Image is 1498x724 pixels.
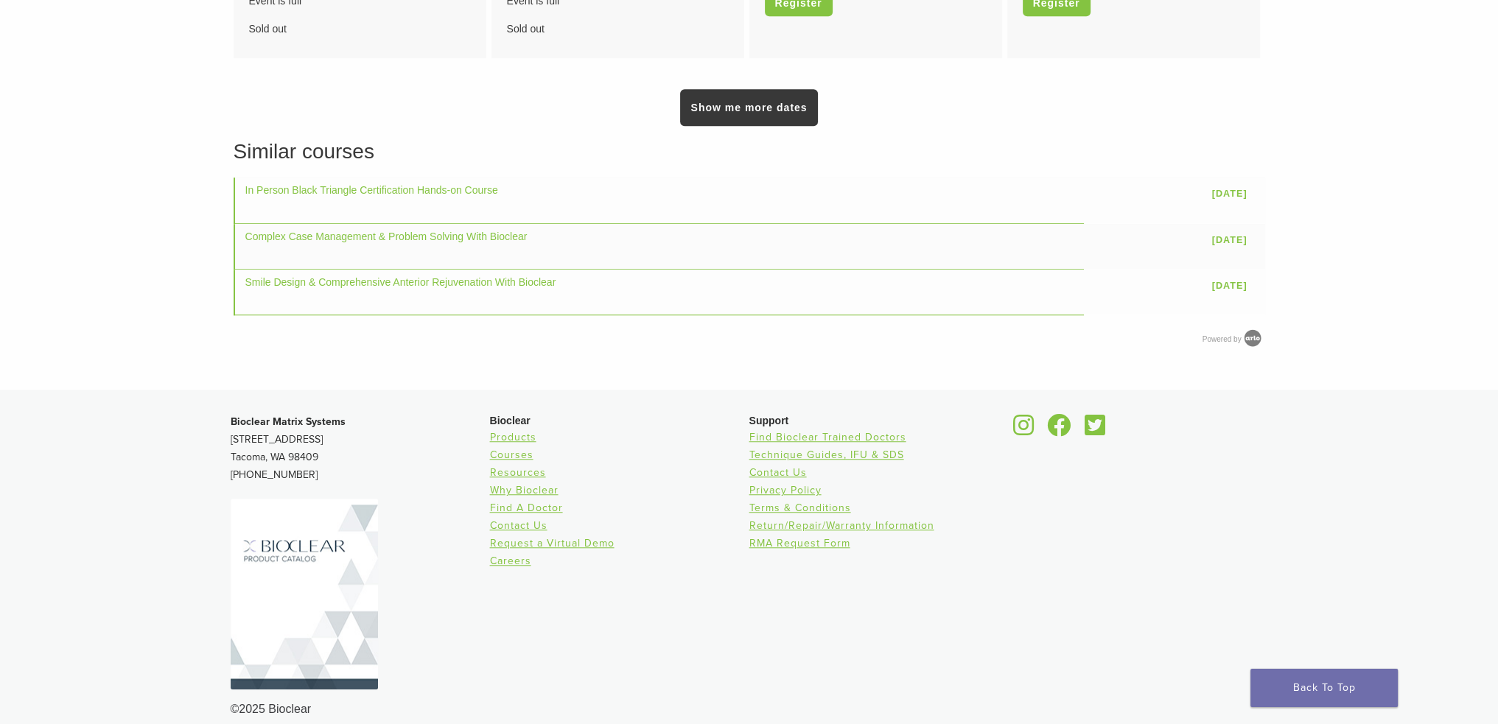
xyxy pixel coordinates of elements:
[749,519,934,532] a: Return/Repair/Warranty Information
[245,276,556,288] a: Smile Design & Comprehensive Anterior Rejuvenation With Bioclear
[231,700,1268,718] div: ©2025 Bioclear
[490,555,531,567] a: Careers
[680,89,817,126] a: Show me more dates
[490,502,563,514] a: Find A Doctor
[1205,229,1255,252] a: [DATE]
[1203,335,1265,343] a: Powered by
[1250,669,1398,707] a: Back To Top
[1242,327,1264,349] img: Arlo training & Event Software
[749,502,851,514] a: Terms & Conditions
[490,431,536,443] a: Products
[749,484,822,496] a: Privacy Policy
[490,519,547,532] a: Contact Us
[245,231,528,242] a: Complex Case Management & Problem Solving With Bioclear
[231,415,346,428] strong: Bioclear Matrix Systems
[1079,423,1110,437] a: Bioclear
[1205,183,1255,205] a: [DATE]
[749,449,904,461] a: Technique Guides, IFU & SDS
[1009,423,1040,437] a: Bioclear
[231,499,378,689] img: Bioclear
[749,431,906,443] a: Find Bioclear Trained Doctors
[231,413,490,484] p: [STREET_ADDRESS] Tacoma, WA 98409 [PHONE_NUMBER]
[490,484,559,496] a: Why Bioclear
[749,537,850,549] a: RMA Request Form
[490,537,615,549] a: Request a Virtual Demo
[234,136,1265,167] h3: Similar courses
[490,466,546,479] a: Resources
[1043,423,1077,437] a: Bioclear
[749,466,807,479] a: Contact Us
[749,415,789,426] span: Support
[245,184,498,196] a: In Person Black Triangle Certification Hands-on Course
[1205,275,1255,298] a: [DATE]
[490,415,531,426] span: Bioclear
[490,449,533,461] a: Courses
